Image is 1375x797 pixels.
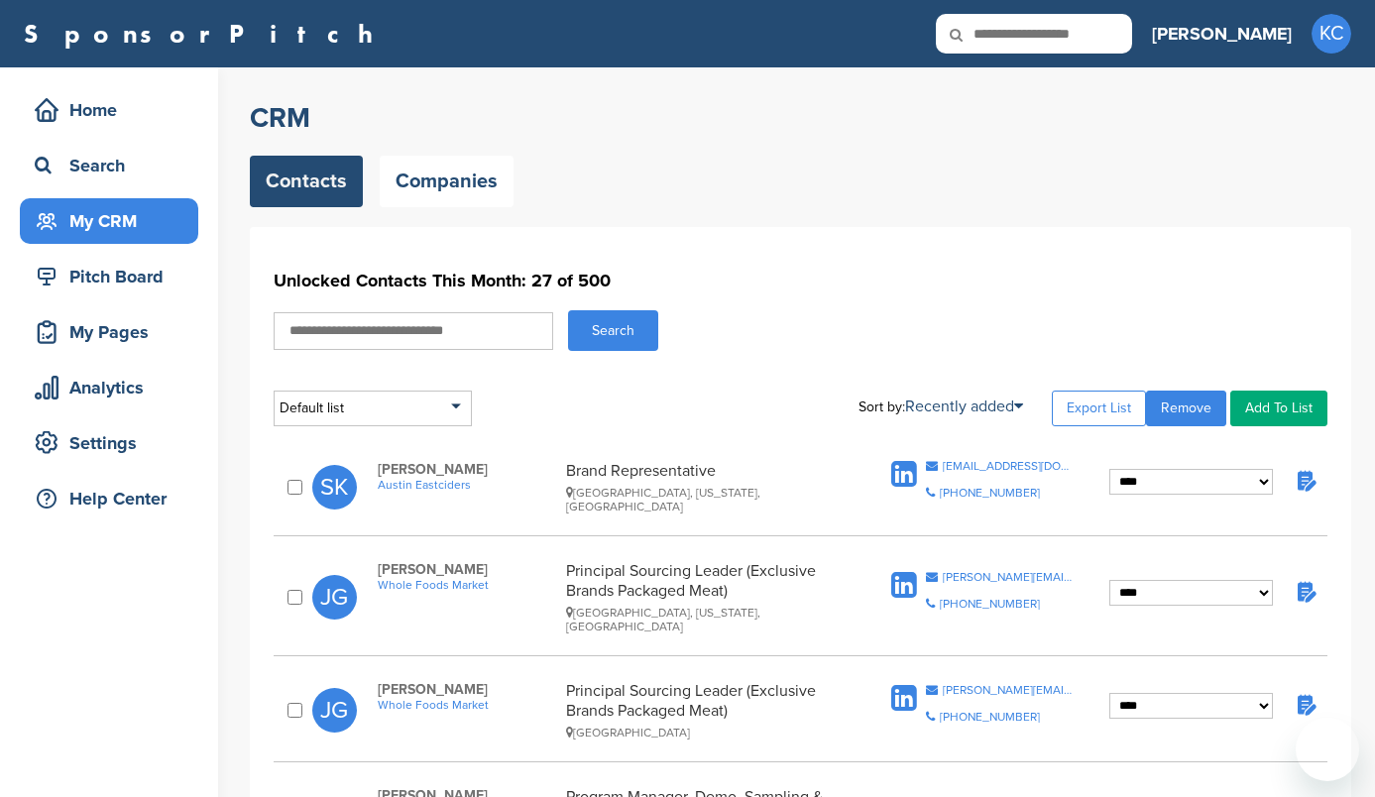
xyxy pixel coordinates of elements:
[943,571,1075,583] div: [PERSON_NAME][EMAIL_ADDRESS][PERSON_NAME][DOMAIN_NAME]
[274,391,472,426] div: Default list
[1230,391,1327,426] a: Add To List
[30,259,198,294] div: Pitch Board
[312,465,357,510] span: SK
[1052,391,1146,426] a: Export List
[1293,468,1318,493] img: Notes fill
[566,726,846,740] div: [GEOGRAPHIC_DATA]
[20,198,198,244] a: My CRM
[20,309,198,355] a: My Pages
[943,460,1075,472] div: [EMAIL_ADDRESS][DOMAIN_NAME]
[30,148,198,183] div: Search
[20,87,198,133] a: Home
[566,561,846,633] div: Principal Sourcing Leader (Exclusive Brands Packaged Meat)
[940,487,1040,499] div: [PHONE_NUMBER]
[1293,692,1318,717] img: Notes fill
[20,420,198,466] a: Settings
[20,476,198,521] a: Help Center
[1152,12,1292,56] a: [PERSON_NAME]
[940,711,1040,723] div: [PHONE_NUMBER]
[30,425,198,461] div: Settings
[378,578,556,592] a: Whole Foods Market
[566,606,846,633] div: [GEOGRAPHIC_DATA], [US_STATE], [GEOGRAPHIC_DATA]
[20,365,198,410] a: Analytics
[24,21,386,47] a: SponsorPitch
[1293,579,1318,604] img: Notes fill
[1146,391,1226,426] a: Remove
[380,156,514,207] a: Companies
[905,397,1023,416] a: Recently added
[250,100,1351,136] h2: CRM
[859,398,1023,414] div: Sort by:
[1152,20,1292,48] h3: [PERSON_NAME]
[378,561,556,578] span: [PERSON_NAME]
[312,688,357,733] span: JG
[378,461,556,478] span: [PERSON_NAME]
[1312,14,1351,54] span: KC
[566,681,846,740] div: Principal Sourcing Leader (Exclusive Brands Packaged Meat)
[566,461,846,513] div: Brand Representative
[250,156,363,207] a: Contacts
[378,698,556,712] a: Whole Foods Market
[566,486,846,513] div: [GEOGRAPHIC_DATA], [US_STATE], [GEOGRAPHIC_DATA]
[1296,718,1359,781] iframe: Button to launch messaging window
[20,254,198,299] a: Pitch Board
[30,481,198,516] div: Help Center
[943,684,1075,696] div: [PERSON_NAME][EMAIL_ADDRESS][PERSON_NAME][DOMAIN_NAME]
[940,598,1040,610] div: [PHONE_NUMBER]
[30,92,198,128] div: Home
[378,478,556,492] a: Austin Eastciders
[312,575,357,620] span: JG
[20,143,198,188] a: Search
[30,370,198,405] div: Analytics
[274,263,1327,298] h1: Unlocked Contacts This Month: 27 of 500
[30,314,198,350] div: My Pages
[30,203,198,239] div: My CRM
[378,681,556,698] span: [PERSON_NAME]
[568,310,658,351] button: Search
